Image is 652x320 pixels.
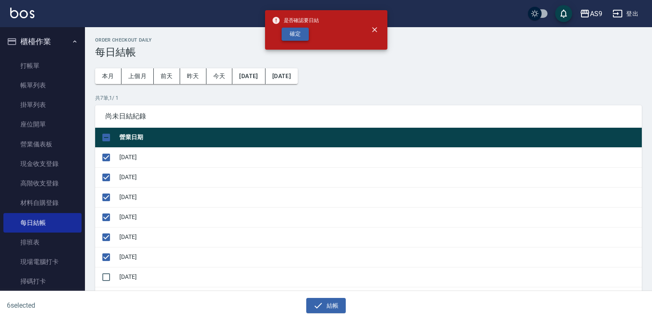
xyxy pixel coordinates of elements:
a: 營業儀表板 [3,135,82,154]
button: AS9 [576,5,606,22]
a: 現金收支登錄 [3,154,82,174]
a: 現場電腦打卡 [3,252,82,272]
a: 每日結帳 [3,213,82,233]
button: 今天 [206,68,233,84]
button: close [365,20,384,39]
td: [DATE] [117,267,642,287]
button: 登出 [609,6,642,22]
td: [DATE] [117,147,642,167]
td: [DATE] [117,167,642,187]
div: 50 [513,287,533,310]
td: [DATE] [117,187,642,207]
button: 結帳 [306,298,346,314]
button: save [555,5,572,22]
button: 昨天 [180,68,206,84]
img: Logo [10,8,34,18]
td: [DATE] [117,247,642,267]
a: 帳單列表 [3,76,82,95]
a: 高階收支登錄 [3,174,82,193]
button: [DATE] [265,68,298,84]
button: 前天 [154,68,180,84]
th: 營業日期 [117,128,642,148]
h3: 每日結帳 [95,46,642,58]
p: 共 7 筆, 1 / 1 [95,94,642,102]
a: 掃碼打卡 [3,272,82,291]
a: 座位開單 [3,115,82,134]
a: 打帳單 [3,56,82,76]
h2: Order checkout daily [95,37,642,43]
span: 是否確認要日結 [272,16,319,25]
a: 材料自購登錄 [3,193,82,213]
button: 本月 [95,68,121,84]
button: 確定 [282,28,309,41]
span: 尚未日結紀錄 [105,112,632,121]
button: 櫃檯作業 [3,31,82,53]
a: 排班表 [3,233,82,252]
a: 掛單列表 [3,95,82,115]
button: 上個月 [121,68,154,84]
button: [DATE] [232,68,265,84]
td: [DATE] [117,227,642,247]
h6: 6 selected [7,300,161,311]
td: [DATE] [117,207,642,227]
div: AS9 [590,8,602,19]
